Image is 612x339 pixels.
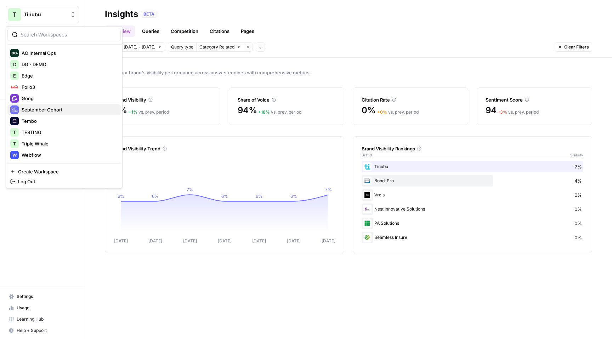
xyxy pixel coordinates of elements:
div: Tinubu [362,161,583,172]
span: September Cohort [22,106,115,113]
span: Category Related [199,44,234,50]
div: Brand Visibility [114,96,211,103]
span: Help + Support [17,327,76,334]
span: Log Out [18,178,115,185]
tspan: 6% [118,194,124,199]
span: Clear Filters [564,44,589,50]
span: Track your brand's visibility performance across answer engines with comprehensive metrics. [105,69,592,76]
button: Help + Support [6,325,79,336]
img: 8fhitkqm18myp4tmuabfclpw95rt [363,205,372,213]
button: [DATE] - [DATE] [120,42,165,52]
span: 0% [574,191,582,199]
tspan: 7% [325,187,332,192]
span: T [13,10,16,19]
span: D [13,61,16,68]
img: em0v6p6b6h70g3h1w06twc9ezbwv [363,233,372,242]
tspan: [DATE] [218,238,232,243]
span: T [13,129,16,136]
img: zyqcctv01cbx0huidx2jc1ie0bbv [363,191,372,199]
span: AO Internal Ops [22,50,115,57]
span: TESTING [22,129,115,136]
tspan: [DATE] [183,238,197,243]
a: Settings [6,291,79,302]
div: Brand Visibility Trend [114,145,335,152]
div: Vrcis [362,189,583,201]
span: 0% [362,105,376,116]
span: Settings [17,293,76,300]
img: ycrcahp7rwqv7ih2za6zgnbav5vi [363,219,372,228]
span: 0% [574,206,582,213]
tspan: [DATE] [322,238,335,243]
a: Citations [205,25,234,37]
img: Webflow Logo [10,151,19,159]
span: + 18 % [258,109,270,115]
img: Tembo Logo [10,117,19,125]
input: Search Workspaces [21,31,116,38]
tspan: 7% [187,187,193,192]
a: Pages [237,25,259,37]
img: Folio3 Logo [10,83,19,91]
div: Sentiment Score [486,96,583,103]
a: Usage [6,302,79,314]
a: Log Out [7,177,121,186]
span: Gong [22,95,115,102]
span: 94% [238,105,257,116]
span: Triple Whale [22,140,115,147]
div: Workspace: Tinubu [6,26,123,188]
span: Learning Hub [17,316,76,322]
tspan: [DATE] [114,238,128,243]
a: Learning Hub [6,314,79,325]
span: 7% [574,163,582,170]
a: Overview [105,25,135,37]
img: ryhi6ypgj6bu2iqyg730i1la5xa2 [363,162,372,171]
a: Competition [166,25,203,37]
div: Bond-Pro [362,175,583,186]
tspan: 6% [221,194,228,199]
div: Insights [105,8,138,20]
span: E [13,72,16,79]
span: T [13,140,16,147]
span: Query type [171,44,193,50]
img: 4atbynxmchr0qiu7osw28ln8x1w5 [363,177,372,185]
span: – 3 % [498,109,507,115]
button: Category Related [196,42,244,52]
tspan: [DATE] [148,238,162,243]
tspan: 6% [256,194,262,199]
span: Visibility [570,152,583,158]
span: Tinubu [24,11,67,18]
button: Clear Filters [555,42,592,52]
span: [DATE] - [DATE] [124,44,155,50]
span: 0% [574,234,582,241]
span: Brand [362,152,372,158]
span: + 0 % [377,109,387,115]
div: PA Solutions [362,218,583,229]
span: 4% [574,177,582,184]
img: September Cohort Logo [10,105,19,114]
span: Webflow [22,151,115,159]
a: Queries [138,25,164,37]
span: Folio3 [22,84,115,91]
button: Workspace: Tinubu [6,6,79,23]
span: Usage [17,305,76,311]
img: Gong Logo [10,94,19,103]
div: vs. prev. period [377,109,419,115]
div: vs. prev. period [129,109,169,115]
span: Edge [22,72,115,79]
div: Share of Voice [238,96,335,103]
div: Nest Innovative Solutions [362,203,583,215]
tspan: [DATE] [287,238,301,243]
span: + 1 % [129,109,137,115]
tspan: 6% [290,194,297,199]
div: Brand Visibility Rankings [362,145,583,152]
div: Seamless Insure [362,232,583,243]
span: DG - DEMO [22,61,115,68]
span: 94 [486,105,497,116]
div: Citation Rate [362,96,459,103]
span: Tembo [22,117,115,125]
div: BETA [141,11,157,18]
div: vs. prev. period [258,109,301,115]
div: vs. prev. period [498,109,539,115]
span: 0% [574,220,582,227]
tspan: [DATE] [252,238,266,243]
a: Create Workspace [7,167,121,177]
